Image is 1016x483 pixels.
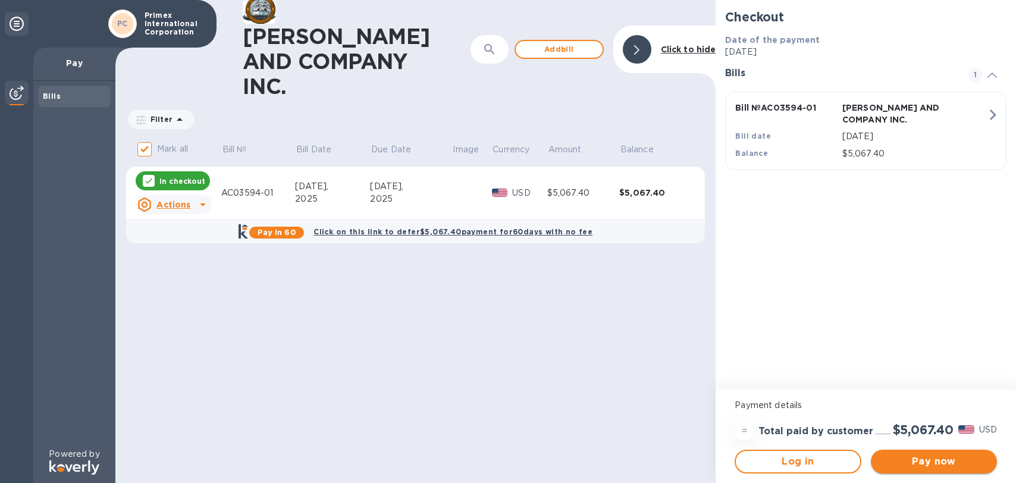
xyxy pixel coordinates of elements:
[43,57,106,69] p: Pay
[157,143,188,155] p: Mark all
[43,92,61,101] b: Bills
[222,143,247,156] p: Bill №
[492,189,508,197] img: USD
[880,454,987,469] span: Pay now
[735,399,997,412] p: Payment details
[745,454,850,469] span: Log in
[296,143,331,156] p: Bill Date
[620,143,669,156] span: Balance
[735,102,837,114] p: Bill № AC03594-01
[146,114,173,124] p: Filter
[735,450,861,473] button: Log in
[735,149,768,158] b: Balance
[159,176,205,186] p: In checkout
[371,143,411,156] p: Due Date
[145,11,204,36] p: Primex International Corporation
[117,19,128,28] b: PC
[871,450,997,473] button: Pay now
[512,187,547,199] p: USD
[370,193,451,205] div: 2025
[958,425,974,434] img: USD
[842,130,987,143] p: [DATE]
[735,421,754,440] div: =
[222,143,262,156] span: Bill №
[548,143,582,156] p: Amount
[725,46,1006,58] p: [DATE]
[620,143,654,156] p: Balance
[758,426,873,437] h3: Total paid by customer
[842,102,944,126] p: [PERSON_NAME] AND COMPANY INC.
[453,143,479,156] p: Image
[725,92,1006,170] button: Bill №AC03594-01[PERSON_NAME] AND COMPANY INC.Bill date[DATE]Balance$5,067.40
[313,227,592,236] b: Click on this link to defer $5,067.40 payment for 60 days with no fee
[49,448,99,460] p: Powered by
[725,10,1006,24] h2: Checkout
[735,131,771,140] b: Bill date
[979,424,997,436] p: USD
[893,422,954,437] h2: $5,067.40
[661,45,716,54] b: Click to hide
[258,228,296,237] b: Pay in 60
[243,24,455,99] h1: [PERSON_NAME] AND COMPANY INC.
[156,200,190,209] u: Actions
[547,187,619,199] div: $5,067.40
[842,148,987,160] p: $5,067.40
[525,42,593,57] span: Add bill
[515,40,604,59] button: Addbill
[725,35,820,45] b: Date of the payment
[548,143,597,156] span: Amount
[295,193,370,205] div: 2025
[49,460,99,475] img: Logo
[493,143,529,156] p: Currency
[725,68,954,79] h3: Bills
[371,143,427,156] span: Due Date
[296,143,347,156] span: Bill Date
[619,187,691,199] div: $5,067.40
[295,180,370,193] div: [DATE],
[968,68,983,82] span: 1
[221,187,295,199] div: AC03594-01
[370,180,451,193] div: [DATE],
